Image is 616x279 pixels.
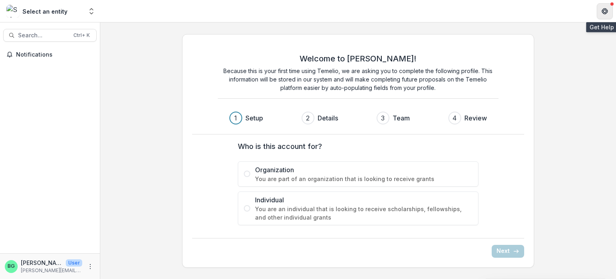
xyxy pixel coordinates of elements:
button: More [85,262,95,271]
p: [PERSON_NAME][EMAIL_ADDRESS][DOMAIN_NAME] [21,267,82,274]
button: Next [492,245,524,258]
div: 2 [306,113,310,123]
h2: Welcome to [PERSON_NAME]! [300,54,416,63]
span: Search... [18,32,69,39]
span: Organization [255,165,472,175]
span: Notifications [16,51,93,58]
p: [PERSON_NAME] [21,259,63,267]
div: 4 [452,113,457,123]
p: Because this is your first time using Temelio, we are asking you to complete the following profil... [218,67,498,92]
div: Progress [229,112,487,124]
button: Open entity switcher [86,3,97,19]
span: You are an individual that is looking to receive scholarships, fellowships, and other individual ... [255,205,472,222]
img: Select an entity [6,5,19,18]
h3: Details [318,113,338,123]
h3: Review [464,113,487,123]
button: Notifications [3,48,97,61]
div: Beth Gombos [8,264,15,269]
button: Get Help [597,3,613,19]
div: 3 [381,113,385,123]
label: Who is this account for? [238,141,474,152]
div: 1 [234,113,237,123]
button: Search... [3,29,97,42]
h3: Team [393,113,410,123]
span: You are part of an organization that is looking to receive grants [255,175,472,183]
div: Select an entity [22,7,67,16]
p: User [66,259,82,267]
h3: Setup [245,113,263,123]
span: Individual [255,195,472,205]
div: Ctrl + K [72,31,91,40]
